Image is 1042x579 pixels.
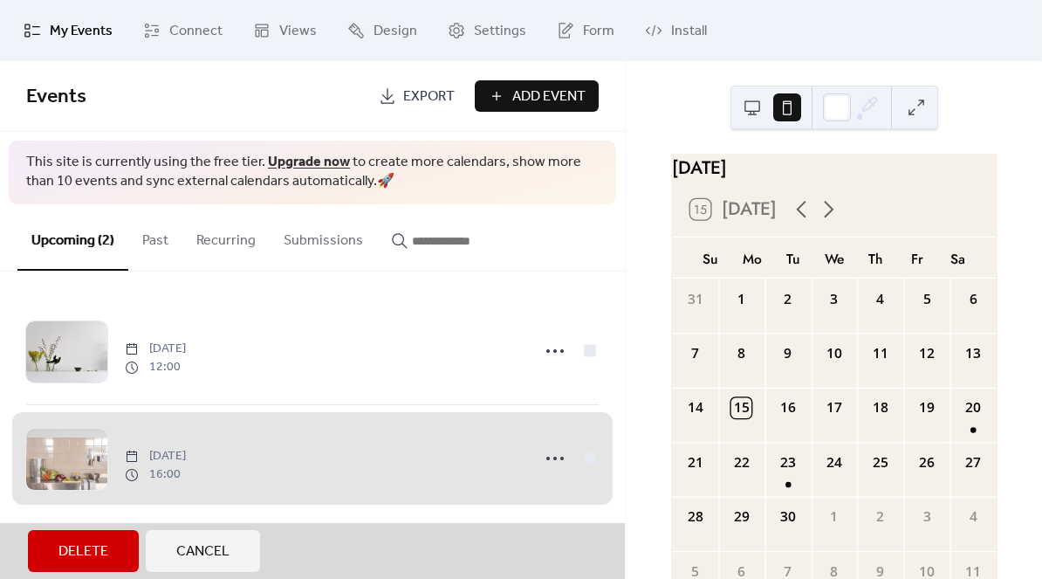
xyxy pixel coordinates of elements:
span: Events [26,78,86,116]
button: Upcoming (2) [17,204,128,271]
div: Th [854,238,895,279]
div: 9 [778,343,798,363]
div: 12 [916,343,936,363]
a: Settings [435,7,539,54]
div: 30 [778,507,798,527]
a: Export [366,80,468,112]
div: 2 [870,507,890,527]
button: Delete [28,530,139,572]
div: 16 [778,398,798,418]
div: 4 [963,507,983,527]
div: 23 [778,452,798,472]
span: Views [279,21,317,42]
div: 19 [916,398,936,418]
span: Export [403,86,455,107]
a: My Events [10,7,126,54]
div: 3 [916,507,936,527]
div: 29 [731,507,751,527]
div: 25 [870,452,890,472]
span: Cancel [176,541,230,562]
div: 2 [778,289,798,309]
div: Fr [895,238,936,279]
div: We [813,238,854,279]
div: [DATE] [672,155,997,182]
a: Form [544,7,627,54]
span: Delete [58,541,108,562]
div: 27 [963,452,983,472]
div: 17 [824,398,844,418]
span: Connect [169,21,223,42]
div: 20 [963,398,983,418]
div: 7 [685,343,705,363]
span: Form [583,21,614,42]
button: Submissions [270,204,377,269]
div: 6 [963,289,983,309]
span: Add Event [512,86,586,107]
a: Install [632,7,720,54]
div: 22 [731,452,751,472]
div: Mo [731,238,772,279]
div: 3 [824,289,844,309]
button: Cancel [146,530,260,572]
div: 1 [731,289,751,309]
span: This site is currently using the free tier. to create more calendars, show more than 10 events an... [26,153,599,192]
div: 26 [916,452,936,472]
div: 8 [731,343,751,363]
a: Views [240,7,330,54]
div: 14 [685,398,705,418]
div: 4 [870,289,890,309]
button: Recurring [182,204,270,269]
div: 18 [870,398,890,418]
div: 13 [963,343,983,363]
span: Install [671,21,707,42]
div: 28 [685,507,705,527]
span: My Events [50,21,113,42]
div: 31 [685,289,705,309]
div: 10 [824,343,844,363]
div: 24 [824,452,844,472]
a: Connect [130,7,236,54]
div: Sa [937,238,978,279]
a: Upgrade now [268,148,350,176]
div: 15 [731,398,751,418]
div: 11 [870,343,890,363]
div: Tu [772,238,813,279]
div: 21 [685,452,705,472]
div: Su [690,238,731,279]
button: Past [128,204,182,269]
div: 1 [824,507,844,527]
a: Design [334,7,430,54]
span: Design [374,21,417,42]
div: 5 [916,289,936,309]
span: Settings [474,21,526,42]
button: Add Event [475,80,599,112]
